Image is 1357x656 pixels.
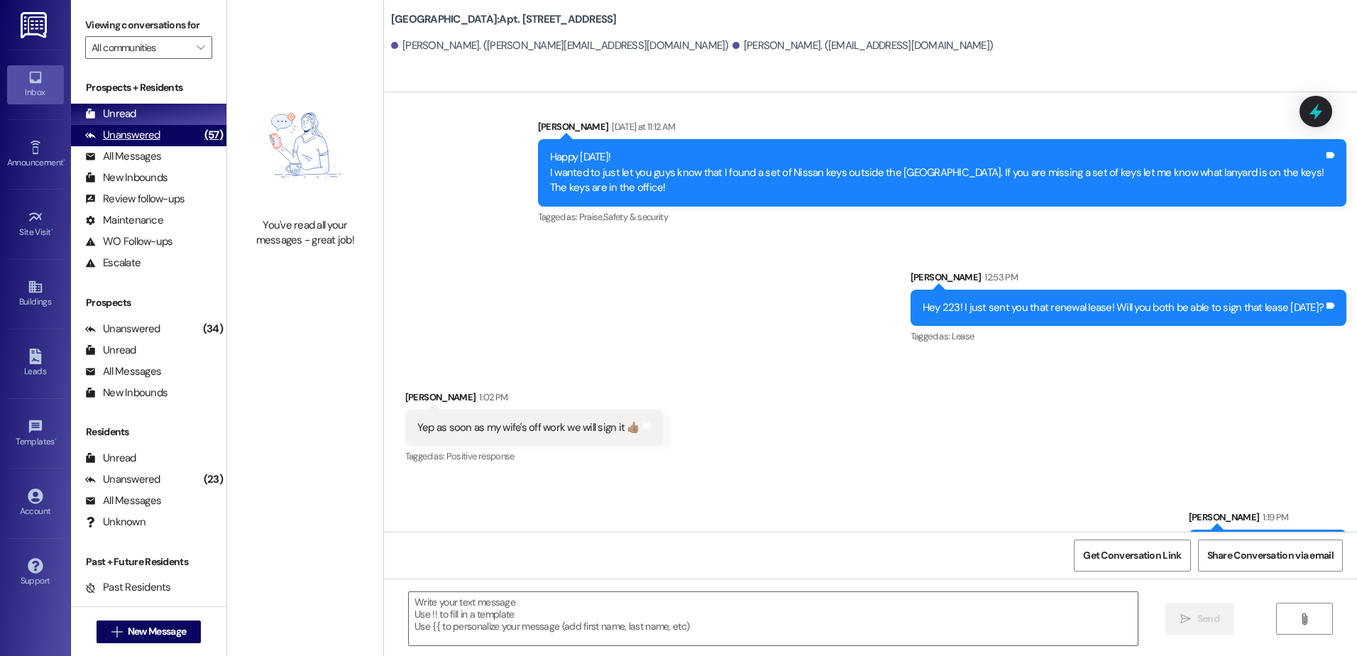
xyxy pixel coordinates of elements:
[71,554,226,569] div: Past + Future Residents
[952,330,974,342] span: Lease
[51,225,53,235] span: •
[111,626,122,638] i: 
[1259,510,1288,525] div: 1:19 PM
[1197,611,1219,626] span: Send
[603,211,668,223] span: Safety & security
[71,295,226,310] div: Prospects
[85,364,161,379] div: All Messages
[55,434,57,444] span: •
[1207,548,1334,563] span: Share Conversation via email
[476,390,507,405] div: 1:02 PM
[201,124,226,146] div: (57)
[1165,603,1234,635] button: Send
[21,12,50,38] img: ResiDesk Logo
[85,493,161,508] div: All Messages
[200,469,226,491] div: (23)
[1074,540,1190,572] button: Get Conversation Link
[7,484,64,523] a: Account
[732,38,994,53] div: [PERSON_NAME]. ([EMAIL_ADDRESS][DOMAIN_NAME])
[579,211,603,223] span: Praise ,
[85,343,136,358] div: Unread
[85,472,160,487] div: Unanswered
[446,450,515,462] span: Positive response
[243,80,368,211] img: empty-state
[71,80,226,95] div: Prospects + Residents
[85,322,160,337] div: Unanswered
[417,420,640,435] div: Yep as soon as my wife's off work we will sign it 👍🏽
[63,155,65,165] span: •
[7,344,64,383] a: Leads
[1083,548,1181,563] span: Get Conversation Link
[923,300,1324,315] div: Hey 223! I just sent you that renewal lease! Will you both be able to sign that lease [DATE]?
[7,275,64,313] a: Buildings
[243,218,368,248] div: You've read all your messages - great job!
[85,234,172,249] div: WO Follow-ups
[1189,510,1346,530] div: [PERSON_NAME]
[85,128,160,143] div: Unanswered
[85,14,212,36] label: Viewing conversations for
[97,621,202,643] button: New Message
[85,256,141,270] div: Escalate
[391,12,617,27] b: [GEOGRAPHIC_DATA]: Apt. [STREET_ADDRESS]
[405,446,663,466] div: Tagged as:
[7,65,64,104] a: Inbox
[1198,540,1343,572] button: Share Conversation via email
[550,150,1324,195] div: Happy [DATE]! I wanted to just let you guys know that I found a set of Nissan keys outside the [G...
[199,318,226,340] div: (34)
[7,415,64,453] a: Templates •
[85,149,161,164] div: All Messages
[405,390,663,410] div: [PERSON_NAME]
[85,386,167,400] div: New Inbounds
[911,270,1346,290] div: [PERSON_NAME]
[71,425,226,439] div: Residents
[85,170,167,185] div: New Inbounds
[608,119,675,134] div: [DATE] at 11:12 AM
[391,38,729,53] div: [PERSON_NAME]. ([PERSON_NAME][EMAIL_ADDRESS][DOMAIN_NAME])
[981,270,1018,285] div: 12:53 PM
[7,205,64,244] a: Site Visit •
[128,624,186,639] span: New Message
[85,515,145,530] div: Unknown
[92,36,189,59] input: All communities
[85,106,136,121] div: Unread
[85,580,171,595] div: Past Residents
[85,451,136,466] div: Unread
[1299,613,1309,625] i: 
[85,192,185,207] div: Review follow-ups
[197,42,204,53] i: 
[538,207,1346,227] div: Tagged as:
[7,554,64,592] a: Support
[911,326,1346,346] div: Tagged as:
[538,119,1346,139] div: [PERSON_NAME]
[1180,613,1191,625] i: 
[85,213,163,228] div: Maintenance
